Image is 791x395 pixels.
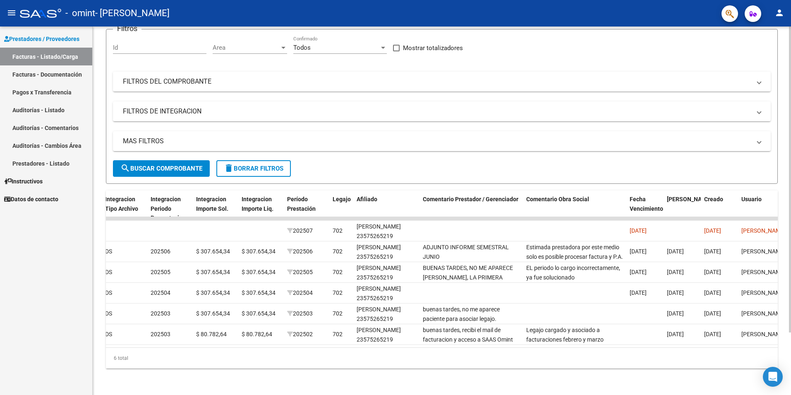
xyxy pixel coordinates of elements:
[526,265,620,281] span: EL periodo lo cargo incorrectamente, ya fue solucionado
[630,227,647,234] span: [DATE]
[741,289,786,296] span: [PERSON_NAME]
[151,248,170,255] span: 202506
[667,248,684,255] span: [DATE]
[357,263,416,282] div: [PERSON_NAME] 23575265219
[741,269,786,275] span: [PERSON_NAME]
[333,288,343,298] div: 702
[105,331,112,337] span: DS
[667,196,712,202] span: [PERSON_NAME]
[196,269,230,275] span: $ 307.654,34
[196,196,228,212] span: Integracion Importe Sol.
[526,196,589,202] span: Comentario Obra Social
[284,190,329,227] datatable-header-cell: Período Prestación
[704,269,721,275] span: [DATE]
[704,196,723,202] span: Creado
[151,196,186,222] span: Integracion Periodo Presentacion
[7,8,17,18] mat-icon: menu
[357,196,377,202] span: Afiliado
[105,269,112,275] span: DS
[95,4,170,22] span: - [PERSON_NAME]
[213,44,280,51] span: Area
[741,248,786,255] span: [PERSON_NAME]
[151,269,170,275] span: 202505
[667,289,684,296] span: [DATE]
[196,331,227,337] span: $ 80.782,64
[287,310,313,317] span: 202503
[102,190,147,227] datatable-header-cell: Integracion Tipo Archivo
[357,305,416,324] div: [PERSON_NAME] 23575265219
[704,289,721,296] span: [DATE]
[741,331,786,337] span: [PERSON_NAME]
[287,289,313,296] span: 202504
[123,107,751,116] mat-panel-title: FILTROS DE INTEGRACION
[741,227,786,234] span: [PERSON_NAME]
[667,331,684,337] span: [DATE]
[287,248,313,255] span: 202506
[123,77,751,86] mat-panel-title: FILTROS DEL COMPROBANTE
[333,226,343,236] div: 702
[423,244,509,260] span: ADJUNTO INFORME SEMESTRAL JUNIO
[704,248,721,255] span: [DATE]
[151,310,170,317] span: 202503
[333,330,343,339] div: 702
[287,196,316,212] span: Período Prestación
[523,190,626,227] datatable-header-cell: Comentario Obra Social
[667,269,684,275] span: [DATE]
[526,244,623,307] span: Estimada prestadora por este medio solo es posible procesar factura y P.A. favor de entregar info...
[741,310,786,317] span: [PERSON_NAME]
[423,196,518,202] span: Comentario Prestador / Gerenciador
[196,248,230,255] span: $ 307.654,34
[216,160,291,177] button: Borrar Filtros
[704,310,721,317] span: [DATE]
[193,190,238,227] datatable-header-cell: Integracion Importe Sol.
[333,247,343,256] div: 702
[626,190,664,227] datatable-header-cell: Fecha Vencimiento
[120,165,202,172] span: Buscar Comprobante
[113,72,771,92] mat-expansion-panel-header: FILTROS DEL COMPROBANTE
[763,367,783,387] div: Open Intercom Messenger
[113,131,771,151] mat-expansion-panel-header: MAS FILTROS
[526,327,604,343] span: Legajo cargado y asociado a facturaciones febrero y marzo
[333,309,343,318] div: 702
[287,227,313,234] span: 202507
[105,196,138,212] span: Integracion Tipo Archivo
[287,269,313,275] span: 202505
[120,163,130,173] mat-icon: search
[774,8,784,18] mat-icon: person
[224,163,234,173] mat-icon: delete
[123,137,751,146] mat-panel-title: MAS FILTROS
[105,248,112,255] span: DS
[4,34,79,43] span: Prestadores / Proveedores
[196,310,230,317] span: $ 307.654,34
[105,289,112,296] span: DS
[4,195,58,204] span: Datos de contacto
[65,4,95,22] span: - omint
[630,248,647,255] span: [DATE]
[403,43,463,53] span: Mostrar totalizadores
[196,289,230,296] span: $ 307.654,34
[224,165,283,172] span: Borrar Filtros
[357,284,416,303] div: [PERSON_NAME] 23575265219
[357,243,416,262] div: [PERSON_NAME] 23575265219
[667,310,684,317] span: [DATE]
[704,331,721,337] span: [DATE]
[242,289,276,296] span: $ 307.654,34
[242,310,276,317] span: $ 307.654,34
[741,196,762,202] span: Usuario
[353,190,419,227] datatable-header-cell: Afiliado
[630,289,647,296] span: [DATE]
[105,310,112,317] span: DS
[664,190,701,227] datatable-header-cell: Fecha Confimado
[329,190,353,227] datatable-header-cell: Legajo
[293,44,311,51] span: Todos
[630,269,647,275] span: [DATE]
[287,331,313,337] span: 202502
[333,267,343,277] div: 702
[423,265,520,347] span: BUENAS TARDES, NO ME APARECE [PERSON_NAME], LA PRIMERA AUTORIZACION ERA HASTA EL 30/04 QUIZAS ES ...
[151,289,170,296] span: 202504
[423,327,518,361] span: buenas tardes, recibi el mail de facturacion y acceso a SAAS Omint pero en asociar legajo no me a...
[357,222,416,241] div: [PERSON_NAME] 23575265219
[423,306,500,322] span: buenas tardes, no me aparece paciente para asociar legajo.
[4,177,43,186] span: Instructivos
[630,196,663,212] span: Fecha Vencimiento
